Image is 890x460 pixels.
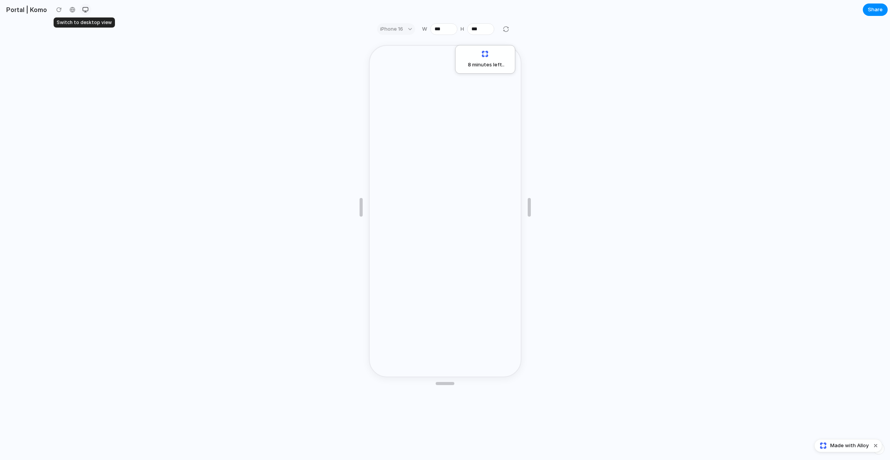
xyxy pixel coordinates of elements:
[462,61,504,69] span: 8 minutes left ..
[3,5,47,14] h2: Portal | Komo
[868,6,883,14] span: Share
[830,442,869,450] span: Made with Alloy
[54,17,115,28] div: Switch to desktop view
[815,442,869,450] a: Made with Alloy
[871,441,880,450] button: Dismiss watermark
[461,25,464,33] label: H
[422,25,427,33] label: W
[863,3,888,16] button: Share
